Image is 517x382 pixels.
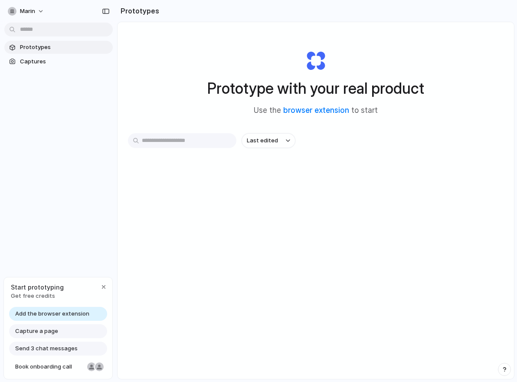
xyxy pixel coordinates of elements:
[15,327,58,336] span: Capture a page
[86,362,97,372] div: Nicole Kubica
[11,292,64,300] span: Get free credits
[20,7,35,16] span: marin
[207,77,424,100] h1: Prototype with your real product
[15,310,89,318] span: Add the browser extension
[247,136,278,145] span: Last edited
[242,133,295,148] button: Last edited
[11,283,64,292] span: Start prototyping
[4,41,113,54] a: Prototypes
[20,57,109,66] span: Captures
[15,362,84,371] span: Book onboarding call
[9,360,107,374] a: Book onboarding call
[4,55,113,68] a: Captures
[15,344,78,353] span: Send 3 chat messages
[20,43,109,52] span: Prototypes
[4,4,49,18] button: marin
[117,6,159,16] h2: Prototypes
[283,106,349,115] a: browser extension
[94,362,105,372] div: Christian Iacullo
[254,105,378,116] span: Use the to start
